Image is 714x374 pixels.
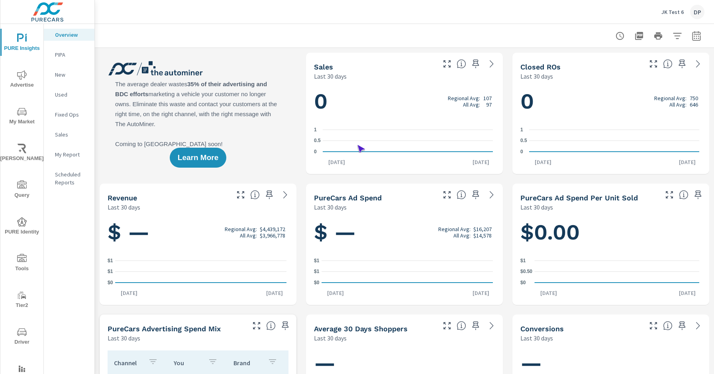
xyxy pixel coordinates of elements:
span: PURE Insights [3,34,41,53]
p: [DATE] [322,289,349,297]
button: Apply Filters [669,28,685,44]
p: [DATE] [673,289,701,297]
p: JK Test 6 [661,8,684,16]
text: $0.50 [520,269,532,275]
h1: $ — [314,219,495,246]
p: Overview [55,31,88,39]
a: See more details in report [485,188,498,201]
p: Last 30 days [314,71,347,81]
p: Last 30 days [314,202,347,212]
p: All Avg: [669,101,687,108]
p: All Avg: [463,101,480,108]
p: My Report [55,150,88,158]
span: Save this to your personalized report [469,57,482,70]
span: Query [3,180,41,200]
p: [DATE] [467,158,495,166]
div: PIPA [44,49,94,61]
span: Advertise [3,70,41,90]
p: Last 30 days [520,202,553,212]
p: Last 30 days [520,333,553,343]
span: Save this to your personalized report [676,57,688,70]
div: DP [690,5,704,19]
h5: Revenue [108,194,137,202]
p: [DATE] [261,289,288,297]
p: 97 [486,101,492,108]
p: Last 30 days [520,71,553,81]
p: Regional Avg: [448,95,480,101]
span: Average cost of advertising per each vehicle sold at the dealer over the selected date range. The... [679,190,688,200]
p: Fixed Ops [55,111,88,119]
h5: Closed ROs [520,63,561,71]
span: Number of vehicles sold by the dealership over the selected date range. [Source: This data is sou... [457,59,466,69]
div: My Report [44,148,94,160]
h5: PureCars Ad Spend Per Unit Sold [520,194,638,202]
p: All Avg: [240,232,257,239]
button: Make Fullscreen [441,188,453,201]
p: All Avg: [453,232,471,239]
button: Select Date Range [688,28,704,44]
p: Sales [55,131,88,139]
h1: 0 [314,88,495,115]
p: Regional Avg: [654,95,687,101]
h5: PureCars Ad Spend [314,194,382,202]
button: "Export Report to PDF" [631,28,647,44]
p: Used [55,91,88,99]
span: Save this to your personalized report [676,319,688,332]
h5: Average 30 Days Shoppers [314,325,408,333]
p: 107 [483,95,492,101]
text: $1 [314,258,320,263]
a: See more details in report [692,57,704,70]
p: Regional Avg: [438,226,471,232]
button: Make Fullscreen [441,57,453,70]
p: Channel [114,359,142,367]
button: Make Fullscreen [663,188,676,201]
text: 1 [520,127,523,133]
a: See more details in report [485,57,498,70]
span: My Market [3,107,41,127]
p: PIPA [55,51,88,59]
button: Make Fullscreen [647,319,660,332]
h5: Conversions [520,325,564,333]
div: Sales [44,129,94,140]
text: $1 [314,269,320,275]
p: Last 30 days [108,333,140,343]
p: [DATE] [467,289,495,297]
h1: $ — [108,219,288,246]
text: $1 [108,258,113,263]
p: Last 30 days [314,333,347,343]
p: Regional Avg: [225,226,257,232]
span: Save this to your personalized report [279,319,292,332]
button: Make Fullscreen [647,57,660,70]
span: Save this to your personalized report [469,319,482,332]
span: Tools [3,254,41,273]
text: 0.5 [314,138,321,144]
h1: $0.00 [520,219,701,246]
span: Save this to your personalized report [469,188,482,201]
text: 0.5 [520,138,527,144]
text: 0 [520,149,523,154]
span: Learn More [178,154,218,161]
a: See more details in report [692,319,704,332]
div: Overview [44,29,94,41]
h5: Sales [314,63,333,71]
p: [DATE] [115,289,143,297]
p: [DATE] [535,289,563,297]
a: See more details in report [485,319,498,332]
span: Driver [3,327,41,347]
p: $3,966,778 [260,232,285,239]
text: 0 [314,149,317,154]
div: New [44,69,94,81]
span: The number of dealer-specified goals completed by a visitor. [Source: This data is provided by th... [663,321,673,330]
span: [PERSON_NAME] [3,144,41,163]
p: 646 [690,101,698,108]
button: Make Fullscreen [441,319,453,332]
span: PURE Identity [3,217,41,237]
span: Save this to your personalized report [263,188,276,201]
button: Learn More [170,148,226,168]
span: Total sales revenue over the selected date range. [Source: This data is sourced from the dealer’s... [250,190,260,200]
div: Fixed Ops [44,109,94,121]
span: This table looks at how you compare to the amount of budget you spend per channel as opposed to y... [266,321,276,330]
button: Make Fullscreen [234,188,247,201]
a: See more details in report [279,188,292,201]
text: $0 [314,280,320,285]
